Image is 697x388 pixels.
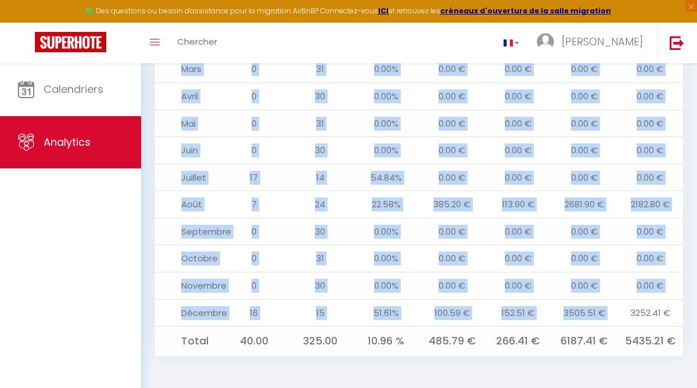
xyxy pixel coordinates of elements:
[551,56,617,83] td: 0.00 €
[353,191,419,218] td: 22.58%
[419,83,486,110] td: 0.00 €
[617,272,683,299] td: 0.00 €
[155,245,221,272] td: Octobre
[440,6,611,16] a: créneaux d'ouverture de la salle migration
[419,218,486,245] td: 0.00 €
[617,56,683,83] td: 0.00 €
[485,218,551,245] td: 0.00 €
[419,56,486,83] td: 0.00 €
[551,137,617,164] td: 0.00 €
[419,299,486,326] td: 100.59 €
[485,137,551,164] td: 0.00 €
[155,191,221,218] td: Août
[155,326,221,356] td: Total
[419,272,486,299] td: 0.00 €
[617,299,683,326] td: 3252.41 €
[617,191,683,218] td: 2182.80 €
[617,110,683,137] td: 0.00 €
[419,137,486,164] td: 0.00 €
[155,137,221,164] td: Juin
[551,83,617,110] td: 0.00 €
[617,218,683,245] td: 0.00 €
[617,164,683,191] td: 0.00 €
[44,82,103,96] span: Calendriers
[221,272,288,299] td: 0
[287,56,353,83] td: 31
[551,299,617,326] td: 3505.51 €
[353,56,419,83] td: 0.00%
[617,245,683,272] td: 0.00 €
[419,245,486,272] td: 0.00 €
[221,164,288,191] td: 17
[155,299,221,326] td: Décembre
[485,56,551,83] td: 0.00 €
[221,299,288,326] td: 16
[221,137,288,164] td: 0
[287,191,353,218] td: 24
[287,83,353,110] td: 30
[353,110,419,137] td: 0.00%
[485,191,551,218] td: 113.90 €
[551,326,617,356] td: 6187.41 €
[221,83,288,110] td: 0
[485,83,551,110] td: 0.00 €
[353,83,419,110] td: 0.00%
[528,23,658,63] a: ... [PERSON_NAME]
[287,245,353,272] td: 31
[537,33,554,51] img: ...
[562,34,643,49] span: [PERSON_NAME]
[155,83,221,110] td: Avril
[155,56,221,83] td: Mars
[9,5,44,39] button: Ouvrir le widget de chat LiveChat
[551,191,617,218] td: 2681.90 €
[287,299,353,326] td: 15
[551,272,617,299] td: 0.00 €
[287,164,353,191] td: 14
[670,35,684,50] img: logout
[353,245,419,272] td: 0.00%
[551,110,617,137] td: 0.00 €
[485,272,551,299] td: 0.00 €
[485,245,551,272] td: 0.00 €
[287,218,353,245] td: 30
[44,135,91,149] span: Analytics
[287,326,353,356] td: 325.00
[353,326,419,356] td: 10.96 %
[617,83,683,110] td: 0.00 €
[353,299,419,326] td: 51.61%
[221,218,288,245] td: 0
[485,110,551,137] td: 0.00 €
[419,326,486,356] td: 485.79 €
[617,137,683,164] td: 0.00 €
[419,110,486,137] td: 0.00 €
[551,218,617,245] td: 0.00 €
[353,218,419,245] td: 0.00%
[168,23,226,63] a: Chercher
[177,35,217,48] span: Chercher
[551,245,617,272] td: 0.00 €
[287,110,353,137] td: 31
[551,164,617,191] td: 0.00 €
[221,110,288,137] td: 0
[155,110,221,137] td: Mai
[155,164,221,191] td: Juillet
[419,191,486,218] td: 385.20 €
[155,272,221,299] td: Novembre
[221,191,288,218] td: 7
[221,56,288,83] td: 0
[353,272,419,299] td: 0.00%
[485,164,551,191] td: 0.00 €
[378,6,389,16] a: ICI
[287,137,353,164] td: 30
[221,326,288,356] td: 40.00
[353,137,419,164] td: 0.00%
[155,218,221,245] td: Septembre
[485,299,551,326] td: 152.51 €
[419,164,486,191] td: 0.00 €
[287,272,353,299] td: 30
[353,164,419,191] td: 54.84%
[617,326,683,356] td: 5435.21 €
[485,326,551,356] td: 266.41 €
